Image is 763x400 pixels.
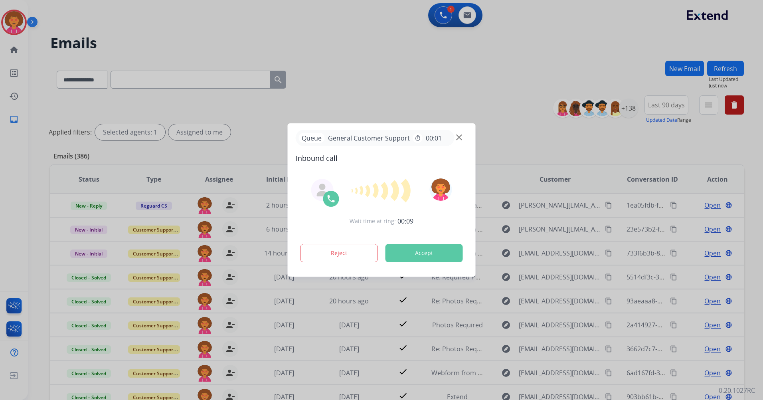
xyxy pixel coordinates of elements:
span: 00:09 [397,216,413,226]
button: Reject [300,244,378,262]
mat-icon: timer [415,135,421,141]
img: avatar [429,178,452,201]
img: call-icon [326,194,336,204]
p: 0.20.1027RC [719,386,755,395]
button: Accept [385,244,463,262]
span: Inbound call [296,152,468,164]
img: close-button [456,135,462,141]
span: Wait time at ring: [350,217,396,225]
span: General Customer Support [325,133,413,143]
img: agent-avatar [316,184,329,196]
span: 00:01 [426,133,442,143]
p: Queue [299,133,325,143]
